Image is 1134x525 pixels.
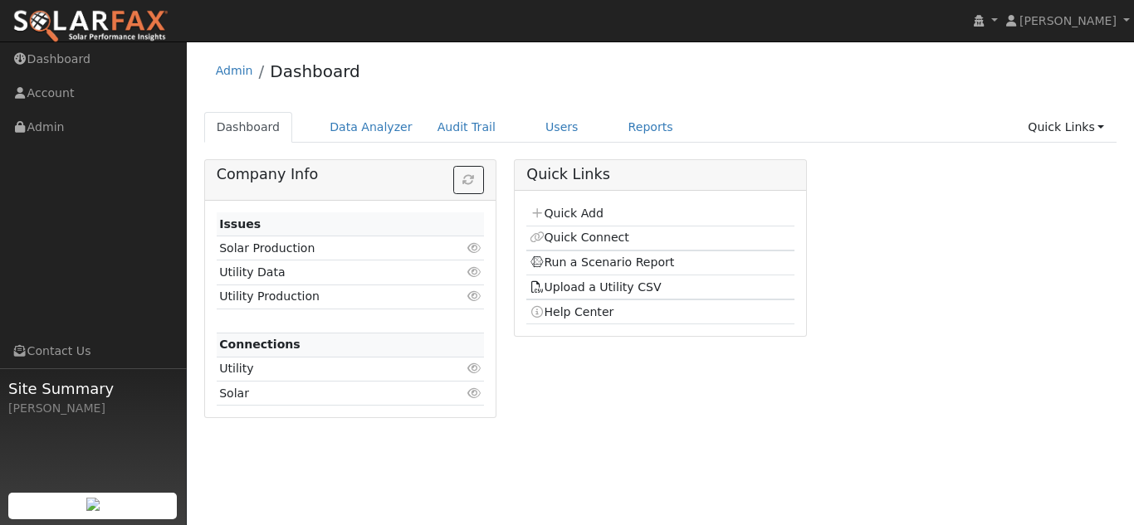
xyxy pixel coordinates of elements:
td: Utility Production [217,284,441,309]
a: Data Analyzer [317,112,425,143]
a: Quick Links [1015,112,1117,143]
div: [PERSON_NAME] [8,400,178,417]
td: Solar Production [217,236,441,260]
a: Dashboard [204,112,293,143]
i: Click to view [467,242,481,254]
span: Site Summary [8,377,178,400]
i: Click to view [467,266,481,278]
td: Utility Data [217,260,441,284]
h5: Quick Links [526,166,794,183]
a: Admin [216,64,253,77]
a: Quick Connect [530,231,629,244]
strong: Connections [219,338,301,351]
a: Help Center [530,305,614,318]
a: Dashboard [270,61,360,81]
td: Solar [217,382,441,406]
img: retrieve [86,498,100,511]
td: Utility [217,357,441,381]
a: Reports [616,112,686,143]
a: Run a Scenario Report [530,255,675,269]
span: [PERSON_NAME] [1019,14,1117,27]
a: Audit Trail [425,112,508,143]
a: Users [533,112,591,143]
a: Quick Add [530,207,604,220]
strong: Issues [219,217,261,231]
i: Click to view [467,362,481,374]
a: Upload a Utility CSV [530,280,662,294]
i: Click to view [467,387,481,399]
img: SolarFax [12,9,169,44]
i: Click to view [467,290,481,302]
h5: Company Info [217,166,484,183]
